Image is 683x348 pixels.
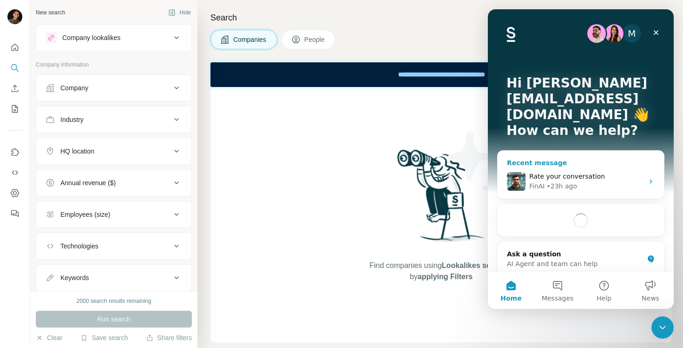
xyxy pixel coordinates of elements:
div: Company [60,83,88,93]
div: 2000 search results remaining [77,297,151,305]
span: applying Filters [418,273,473,281]
button: Company lookalikes [36,27,191,49]
p: Company information [36,60,192,69]
div: Company lookalikes [62,33,120,42]
div: Keywords [60,273,89,282]
button: Enrich CSV [7,80,22,97]
button: Dashboard [7,185,22,201]
div: Technologies [60,241,99,251]
button: Keywords [36,267,191,289]
button: Technologies [36,235,191,257]
iframe: Intercom live chat [488,9,674,309]
img: Avatar [7,9,22,24]
button: Employees (size) [36,203,191,226]
h4: Search [210,11,672,24]
button: Clear [36,333,62,342]
button: Use Surfe API [7,164,22,181]
button: Feedback [7,205,22,222]
div: Annual revenue ($) [60,178,116,187]
span: Lookalikes search [442,261,506,269]
img: Surfe Illustration - Woman searching with binoculars [393,147,490,251]
button: Quick start [7,39,22,56]
button: Save search [80,333,128,342]
button: Company [36,77,191,99]
div: Industry [60,115,84,124]
button: Use Surfe on LinkedIn [7,144,22,161]
button: Industry [36,108,191,131]
div: New search [36,8,65,17]
button: Annual revenue ($) [36,172,191,194]
span: Companies [233,35,267,44]
button: Share filters [146,333,192,342]
button: HQ location [36,140,191,162]
span: People [304,35,326,44]
div: Employees (size) [60,210,110,219]
button: Search [7,60,22,76]
iframe: Intercom live chat [651,316,674,339]
span: Find companies using or by [367,260,515,282]
button: My lists [7,100,22,117]
div: HQ location [60,147,94,156]
button: Hide [162,6,197,20]
img: Surfe Illustration - Stars [441,124,525,208]
iframe: Banner [210,62,672,87]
